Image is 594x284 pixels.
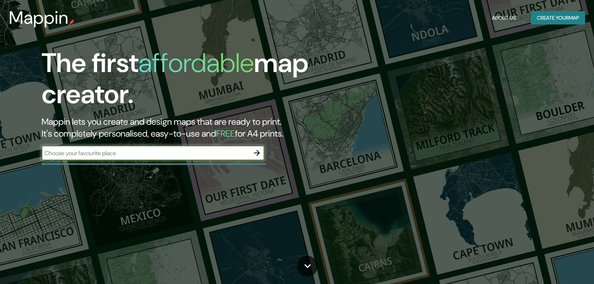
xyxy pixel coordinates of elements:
h2: Mappin lets you create and design maps that are ready to print. It's completely personalised, eas... [42,116,339,140]
h1: affordable [138,46,254,80]
button: Create yourmap [531,11,585,25]
img: mappin-pin [69,19,75,25]
h1: The first map creator. [42,48,339,116]
input: Choose your favourite place [42,149,249,157]
button: About Us [489,11,519,25]
h3: Mappin [9,7,69,28]
h5: FREE [216,128,235,139]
